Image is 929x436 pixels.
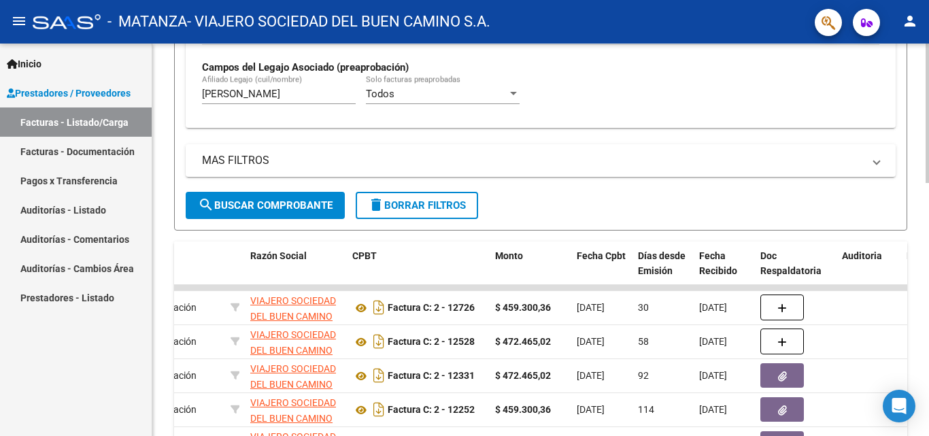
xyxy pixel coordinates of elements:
span: Inicio [7,56,41,71]
strong: $ 472.465,02 [495,370,551,381]
strong: $ 459.300,36 [495,302,551,313]
span: [DATE] [577,302,605,313]
datatable-header-cell: Monto [490,241,571,301]
span: VIAJERO SOCIEDAD DEL BUEN CAMINO S.A. [250,329,336,371]
span: - MATANZA [107,7,187,37]
strong: Factura C: 2 - 12726 [388,303,475,314]
datatable-header-cell: Días desde Emisión [632,241,694,301]
i: Descargar documento [370,399,388,420]
span: Buscar Comprobante [198,199,333,212]
mat-icon: delete [368,197,384,213]
i: Descargar documento [370,365,388,386]
strong: Factura C: 2 - 12331 [388,371,475,382]
div: 30714136905 [250,293,341,322]
div: 30714136905 [250,395,341,424]
span: [DATE] [699,336,727,347]
span: Días desde Emisión [638,250,686,277]
i: Descargar documento [370,331,388,352]
span: Borrar Filtros [368,199,466,212]
strong: Factura C: 2 - 12528 [388,337,475,348]
strong: $ 459.300,36 [495,404,551,415]
span: [DATE] [699,302,727,313]
span: Prestadores / Proveedores [7,86,131,101]
span: [DATE] [577,370,605,381]
span: [DATE] [699,370,727,381]
i: Descargar documento [370,297,388,318]
div: Open Intercom Messenger [883,390,915,422]
strong: $ 472.465,02 [495,336,551,347]
button: Buscar Comprobante [186,192,345,219]
mat-icon: person [902,13,918,29]
datatable-header-cell: Fecha Recibido [694,241,755,301]
div: 30714136905 [250,361,341,390]
span: CPBT [352,250,377,261]
span: Doc Respaldatoria [760,250,822,277]
div: 30714136905 [250,327,341,356]
datatable-header-cell: Razón Social [245,241,347,301]
mat-expansion-panel-header: MAS FILTROS [186,144,896,177]
mat-icon: search [198,197,214,213]
datatable-header-cell: Doc Respaldatoria [755,241,837,301]
strong: Campos del Legajo Asociado (preaprobación) [202,61,409,73]
span: [DATE] [577,336,605,347]
mat-panel-title: MAS FILTROS [202,153,863,168]
span: 30 [638,302,649,313]
span: 114 [638,404,654,415]
span: VIAJERO SOCIEDAD DEL BUEN CAMINO S.A. [250,295,336,337]
span: 58 [638,336,649,347]
span: Razón Social [250,250,307,261]
datatable-header-cell: Fecha Cpbt [571,241,632,301]
span: [DATE] [577,404,605,415]
mat-icon: menu [11,13,27,29]
span: [DATE] [699,404,727,415]
span: Fecha Cpbt [577,250,626,261]
datatable-header-cell: CPBT [347,241,490,301]
span: Fecha Recibido [699,250,737,277]
span: VIAJERO SOCIEDAD DEL BUEN CAMINO S.A. [250,363,336,405]
span: 92 [638,370,649,381]
span: - VIAJERO SOCIEDAD DEL BUEN CAMINO S.A. [187,7,490,37]
strong: Factura C: 2 - 12252 [388,405,475,416]
span: Auditoria [842,250,882,261]
datatable-header-cell: Area [133,241,225,301]
button: Borrar Filtros [356,192,478,219]
datatable-header-cell: Auditoria [837,241,901,301]
span: Todos [366,88,394,100]
span: Monto [495,250,523,261]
